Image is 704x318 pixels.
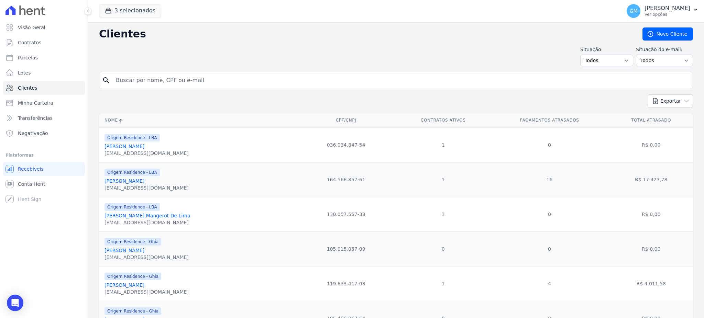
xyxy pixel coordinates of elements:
td: 1 [397,127,490,162]
td: R$ 0,00 [609,197,693,231]
a: [PERSON_NAME] Mangerot De Lima [104,213,190,218]
label: Situação: [580,46,633,53]
a: [PERSON_NAME] [104,248,144,253]
td: 119.633.417-08 [295,266,397,301]
span: Clientes [18,84,37,91]
a: Minha Carteira [3,96,85,110]
div: [EMAIL_ADDRESS][DOMAIN_NAME] [104,288,189,295]
span: Contratos [18,39,41,46]
td: 0 [490,231,609,266]
a: [PERSON_NAME] [104,178,144,184]
td: 0 [490,197,609,231]
span: Visão Geral [18,24,45,31]
span: Parcelas [18,54,38,61]
div: [EMAIL_ADDRESS][DOMAIN_NAME] [104,184,189,191]
span: Minha Carteira [18,100,53,106]
th: CPF/CNPJ [295,113,397,127]
td: 1 [397,162,490,197]
span: Origem Residence - LBA [104,203,160,211]
span: Conta Hent [18,181,45,188]
a: Contratos [3,36,85,49]
span: Negativação [18,130,48,137]
a: [PERSON_NAME] [104,282,144,288]
p: [PERSON_NAME] [645,5,690,12]
td: R$ 4.011,58 [609,266,693,301]
span: Origem Residence - LBA [104,134,160,141]
span: GM [630,9,638,13]
td: R$ 0,00 [609,127,693,162]
th: Contratos Ativos [397,113,490,127]
a: Transferências [3,111,85,125]
a: Negativação [3,126,85,140]
th: Pagamentos Atrasados [490,113,609,127]
td: 164.566.857-61 [295,162,397,197]
div: [EMAIL_ADDRESS][DOMAIN_NAME] [104,254,189,261]
a: Lotes [3,66,85,80]
a: Visão Geral [3,21,85,34]
i: search [102,76,110,84]
td: R$ 0,00 [609,231,693,266]
td: 105.015.057-09 [295,231,397,266]
td: R$ 17.423,78 [609,162,693,197]
span: Origem Residence - Ghia [104,238,161,246]
td: 036.034.847-54 [295,127,397,162]
td: 0 [490,127,609,162]
td: 4 [490,266,609,301]
span: Lotes [18,69,31,76]
span: Origem Residence - LBA [104,169,160,176]
button: Exportar [648,94,693,108]
td: 1 [397,197,490,231]
span: Origem Residence - Ghia [104,273,161,280]
a: Novo Cliente [642,27,693,41]
td: 0 [397,231,490,266]
a: [PERSON_NAME] [104,144,144,149]
td: 1 [397,266,490,301]
a: Recebíveis [3,162,85,176]
label: Situação do e-mail: [636,46,693,53]
a: Parcelas [3,51,85,65]
span: Transferências [18,115,53,122]
td: 16 [490,162,609,197]
a: Conta Hent [3,177,85,191]
div: [EMAIL_ADDRESS][DOMAIN_NAME] [104,150,189,157]
div: Plataformas [5,151,82,159]
a: Clientes [3,81,85,95]
td: 130.057.557-38 [295,197,397,231]
button: 3 selecionados [99,4,161,17]
th: Total Atrasado [609,113,693,127]
div: [EMAIL_ADDRESS][DOMAIN_NAME] [104,219,190,226]
h2: Clientes [99,28,631,40]
div: Open Intercom Messenger [7,295,23,311]
th: Nome [99,113,295,127]
span: Origem Residence - Ghia [104,307,161,315]
button: GM [PERSON_NAME] Ver opções [621,1,704,21]
span: Recebíveis [18,166,44,172]
p: Ver opções [645,12,690,17]
input: Buscar por nome, CPF ou e-mail [112,73,690,87]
